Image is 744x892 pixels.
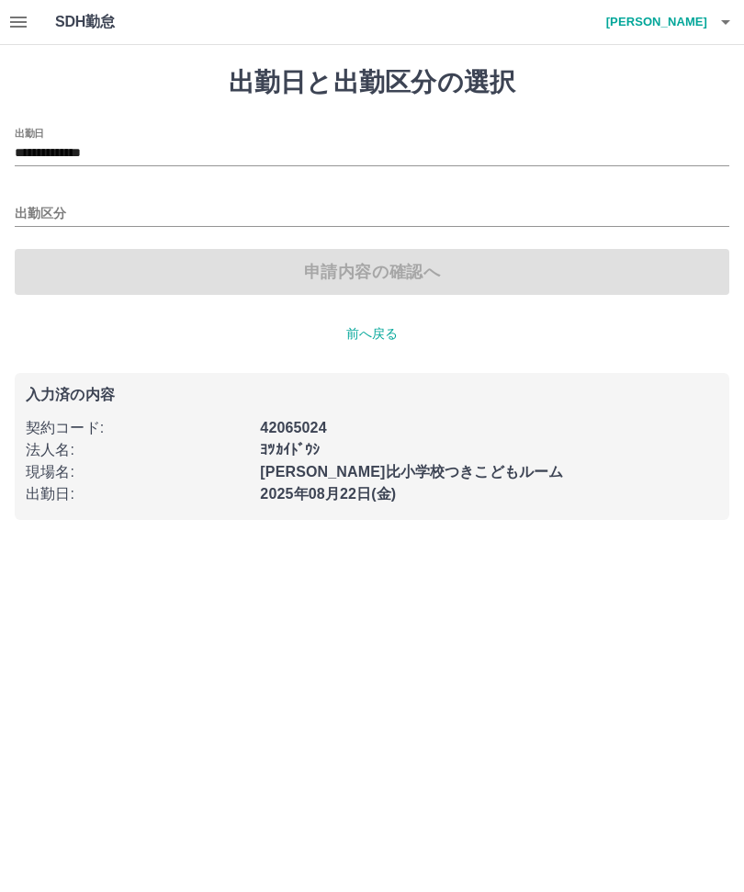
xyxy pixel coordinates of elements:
b: 42065024 [260,420,326,435]
p: 出勤日 : [26,483,249,505]
h1: 出勤日と出勤区分の選択 [15,67,729,98]
p: 法人名 : [26,439,249,461]
b: [PERSON_NAME]比小学校つきこどもルーム [260,464,563,480]
b: ﾖﾂｶｲﾄﾞｳｼ [260,442,320,457]
label: 出勤日 [15,126,44,140]
p: 契約コード : [26,417,249,439]
p: 前へ戻る [15,324,729,344]
p: 入力済の内容 [26,388,718,402]
b: 2025年08月22日(金) [260,486,396,502]
p: 現場名 : [26,461,249,483]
